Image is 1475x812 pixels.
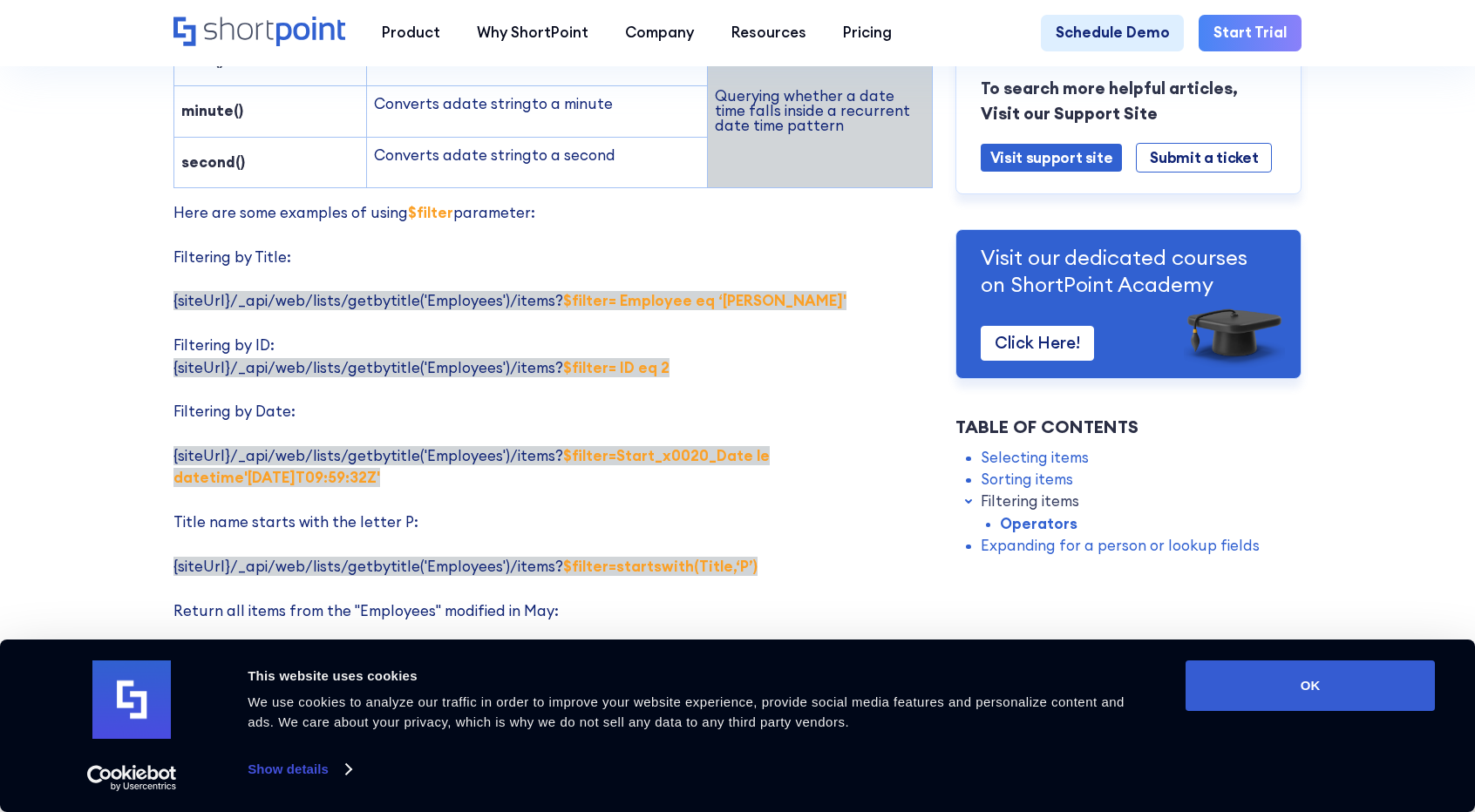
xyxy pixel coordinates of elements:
[452,94,532,113] span: date string
[981,244,1277,298] p: Visit our dedicated courses on ShortPoint Academy
[1186,660,1435,711] button: OK
[563,291,846,310] strong: $filter= Employee eq ‘[PERSON_NAME]'
[382,22,440,44] div: Product
[173,446,770,487] span: {siteUrl}/_api/web/lists/getbytitle('Employees')/items?
[607,15,712,51] a: Company
[181,152,245,172] strong: second()
[563,557,758,576] strong: $filter=startswith(Title,‘P’)
[248,756,350,782] a: Show details
[248,694,1125,729] span: We use cookies to analyze our traffic in order to improve your website experience, provide social...
[843,22,892,44] div: Pricing
[707,35,932,187] td: Querying whether a date time falls inside a recurrent date time pattern
[981,469,1073,491] a: Sorting items
[981,535,1260,557] a: Expanding for a person or lookup fields
[173,557,758,576] span: {siteUrl}/_api/web/lists/getbytitle('Employees')/items?
[1136,143,1272,173] a: Submit a ticket
[248,666,1146,687] div: This website uses cookies
[173,291,846,310] span: {siteUrl}/_api/web/lists/getbytitle('Employees')/items?
[981,446,1089,468] a: Selecting items
[408,203,453,222] strong: $filter
[173,202,933,799] p: Here are some examples of using parameter: Filtering by Title: Filtering by ID: Filtering by Date...
[92,660,171,739] img: logo
[1041,15,1185,51] a: Schedule Demo
[1199,15,1302,51] a: Start Trial
[625,22,694,44] div: Company
[1000,513,1077,535] a: Operators
[374,93,700,115] p: Converts a to a minute
[173,358,670,377] span: {siteUrl}/_api/web/lists/getbytitle('Employees')/items?
[981,491,1079,512] a: Filtering items
[731,22,806,44] div: Resources
[955,413,1302,439] div: Table of Contents
[452,145,532,165] span: date string
[459,15,607,51] a: Why ShortPoint
[173,17,345,49] a: Home
[981,76,1277,125] p: To search more helpful articles, Visit our Support Site
[56,765,208,791] a: Usercentrics Cookiebot - opens in a new window
[825,15,910,51] a: Pricing
[981,326,1094,361] a: Click Here!
[364,15,459,51] a: Product
[477,22,588,44] div: Why ShortPoint
[181,101,243,120] strong: minute()
[712,15,824,51] a: Resources
[981,144,1123,172] a: Visit support site
[374,145,700,166] p: Converts a to a second
[563,358,670,377] strong: $filter= ID eq 2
